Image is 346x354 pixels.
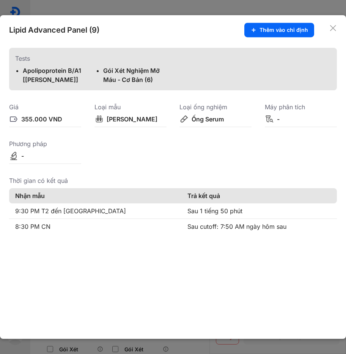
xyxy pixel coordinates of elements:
[244,23,314,37] button: Thêm vào chỉ định
[277,115,280,124] div: -
[103,66,170,84] div: Gói Xét Nghiệm Mỡ Máu - Cơ Bản (6)
[94,102,167,112] div: Loại mẫu
[179,102,252,112] div: Loại ống nghiệm
[21,115,62,124] div: 355.000 VND
[192,115,224,124] div: Ống Serum
[9,25,99,35] div: Lipid Advanced Panel (9)
[9,203,181,219] td: 9:30 PM T2 đến [GEOGRAPHIC_DATA]
[9,219,181,234] td: 8:30 PM CN
[9,139,81,148] div: Phương pháp
[15,54,331,63] div: Tests
[181,188,337,203] th: Trả kết quả
[9,188,181,203] th: Nhận mẫu
[107,115,157,124] div: [PERSON_NAME]
[9,176,337,185] div: Thời gian có kết quả
[265,102,337,112] div: Máy phân tích
[181,203,337,219] td: Sau 1 tiếng 50 phút
[181,219,337,234] td: Sau cutoff: 7:50 AM ngày hôm sau
[9,102,81,112] div: Giá
[23,66,90,84] div: Apolipoprotein B/A1 [[PERSON_NAME]]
